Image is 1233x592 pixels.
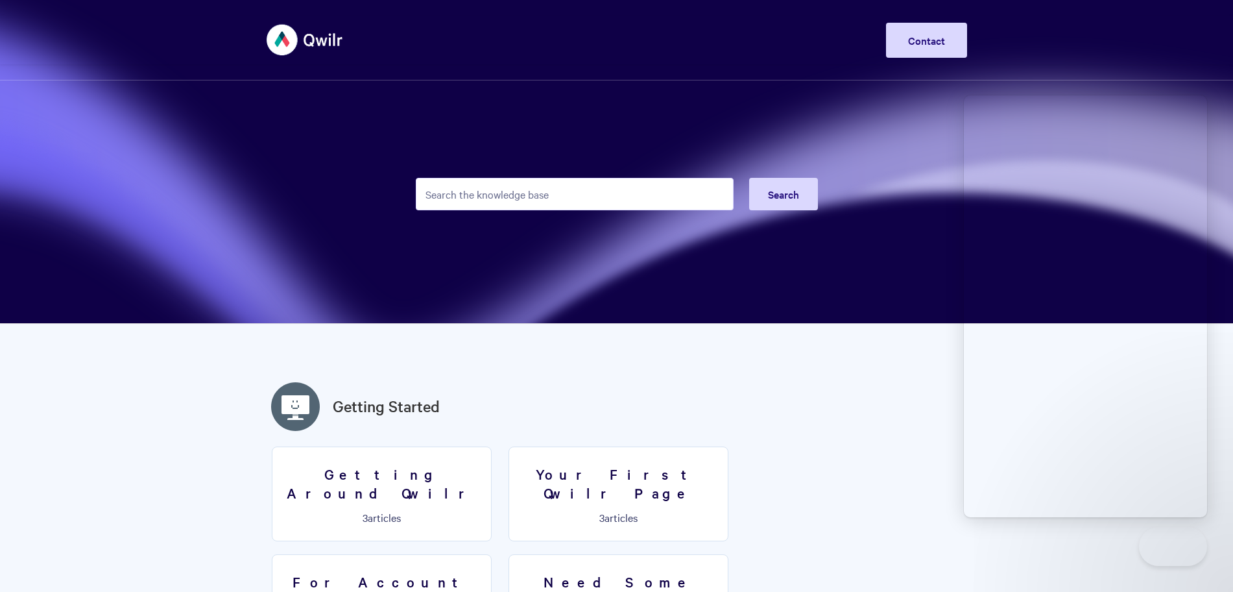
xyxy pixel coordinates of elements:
button: Search [749,178,818,210]
span: 3 [363,510,368,524]
iframe: Help Scout Beacon - Close [1139,527,1207,566]
input: Search the knowledge base [416,178,734,210]
p: articles [280,512,483,523]
a: Contact [886,23,967,58]
img: Qwilr Help Center [267,16,344,64]
h3: Getting Around Qwilr [280,465,483,502]
iframe: Help Scout Beacon - Live Chat, Contact Form, and Knowledge Base [964,95,1207,517]
p: articles [517,512,720,523]
span: 3 [599,510,605,524]
h3: Your First Qwilr Page [517,465,720,502]
span: Search [768,187,799,201]
a: Getting Started [333,395,440,418]
a: Getting Around Qwilr 3articles [272,447,492,541]
a: Your First Qwilr Page 3articles [509,447,728,541]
